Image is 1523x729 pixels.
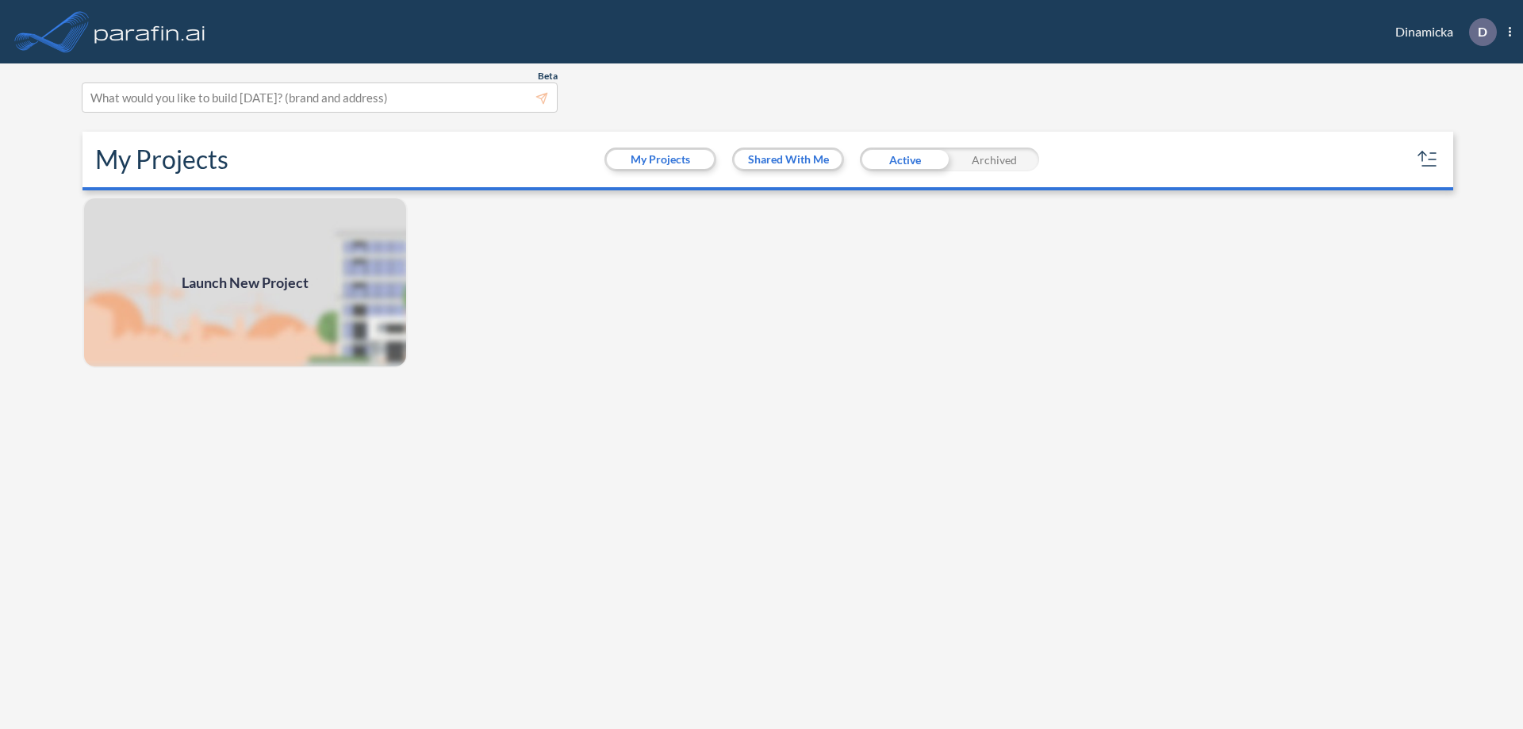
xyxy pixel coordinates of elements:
[538,70,558,82] span: Beta
[1415,147,1441,172] button: sort
[607,150,714,169] button: My Projects
[860,148,949,171] div: Active
[95,144,228,175] h2: My Projects
[82,197,408,368] img: add
[91,16,209,48] img: logo
[735,150,842,169] button: Shared With Me
[182,272,309,294] span: Launch New Project
[82,197,408,368] a: Launch New Project
[1371,18,1511,46] div: Dinamicka
[949,148,1039,171] div: Archived
[1478,25,1487,39] p: D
